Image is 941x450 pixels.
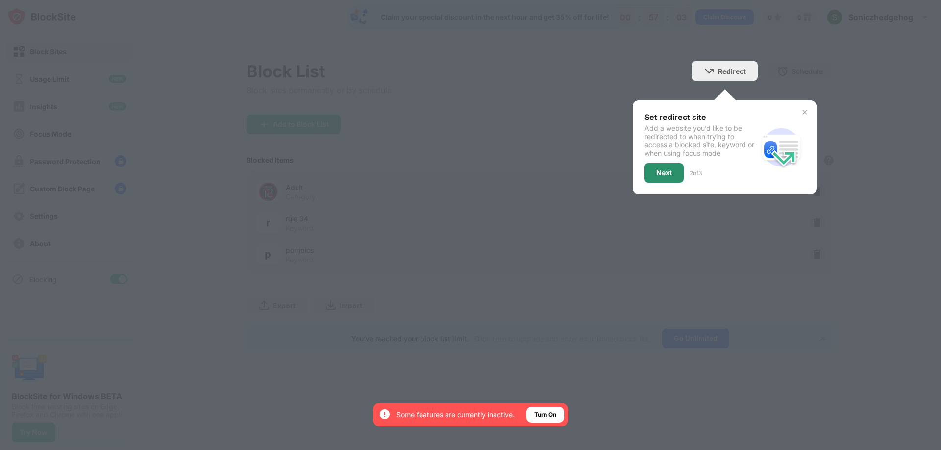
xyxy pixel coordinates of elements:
[396,410,515,420] div: Some features are currently inactive.
[656,169,672,177] div: Next
[718,67,746,75] div: Redirect
[644,124,758,157] div: Add a website you’d like to be redirected to when trying to access a blocked site, keyword or whe...
[379,408,391,420] img: error-circle-white.svg
[801,108,809,116] img: x-button.svg
[690,169,702,177] div: 2 of 3
[534,410,556,420] div: Turn On
[644,112,758,122] div: Set redirect site
[758,124,805,171] img: redirect.svg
